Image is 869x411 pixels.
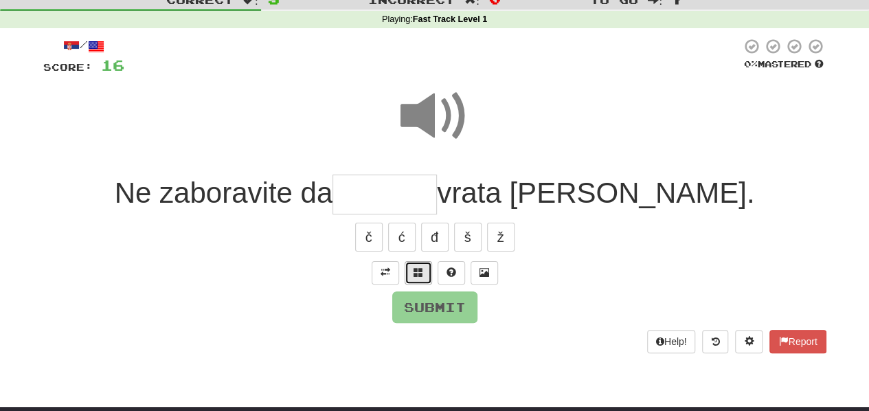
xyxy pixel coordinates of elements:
[438,261,465,285] button: Single letter hint - you only get 1 per sentence and score half the points! alt+h
[405,261,432,285] button: Switch sentence to multiple choice alt+p
[413,14,488,24] strong: Fast Track Level 1
[471,261,498,285] button: Show image (alt+x)
[43,61,93,73] span: Score:
[421,223,449,252] button: đ
[392,291,477,323] button: Submit
[487,223,515,252] button: ž
[454,223,482,252] button: š
[647,330,696,353] button: Help!
[769,330,826,353] button: Report
[372,261,399,285] button: Toggle translation (alt+t)
[43,38,124,55] div: /
[101,56,124,74] span: 16
[702,330,728,353] button: Round history (alt+y)
[741,58,826,71] div: Mastered
[437,177,754,209] span: vrata [PERSON_NAME].
[388,223,416,252] button: ć
[355,223,383,252] button: č
[744,58,758,69] span: 0 %
[115,177,333,209] span: Ne zaboravite da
